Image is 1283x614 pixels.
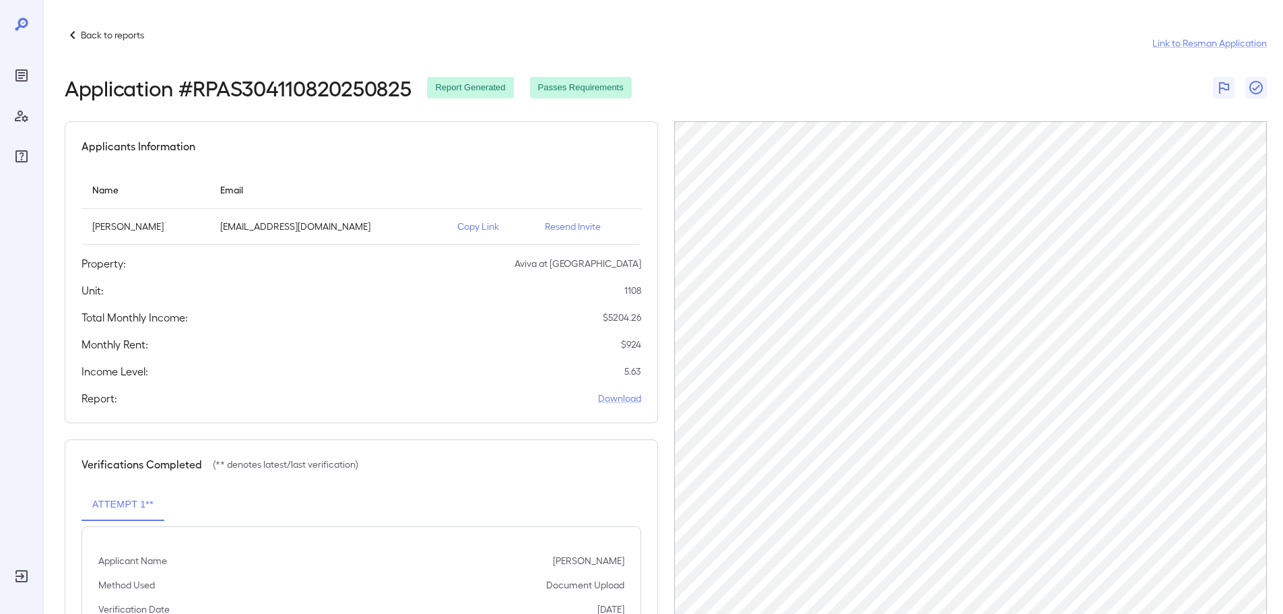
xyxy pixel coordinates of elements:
h5: Unit: [81,282,104,299]
h5: Income Level: [81,363,148,379]
p: Resend Invite [545,220,630,233]
span: Report Generated [427,82,513,94]
p: [PERSON_NAME] [92,220,199,233]
button: Close Report [1245,77,1267,98]
p: Applicant Name [98,554,167,567]
p: 1108 [624,284,641,297]
p: $ 924 [621,338,641,351]
p: Document Upload [546,578,624,592]
h5: Applicants Information [81,138,195,154]
h5: Report: [81,390,117,406]
div: Log Out [11,565,32,587]
a: Link to Resman Application [1152,36,1267,50]
p: Copy Link [457,220,523,233]
th: Name [81,171,209,209]
p: 5.63 [624,365,641,378]
p: [PERSON_NAME] [553,554,624,567]
a: Download [598,392,641,405]
p: (** denotes latest/last verification) [213,458,358,471]
div: Manage Users [11,105,32,127]
table: simple table [81,171,641,245]
button: Attempt 1** [81,489,164,521]
p: Method Used [98,578,155,592]
p: Aviva at [GEOGRAPHIC_DATA] [515,257,641,270]
th: Email [209,171,447,209]
h2: Application # RPAS304110820250825 [65,75,411,100]
button: Flag Report [1213,77,1235,98]
h5: Monthly Rent: [81,336,148,352]
p: $ 5204.26 [603,311,641,324]
div: FAQ [11,146,32,167]
h5: Total Monthly Income: [81,309,188,326]
p: [EMAIL_ADDRESS][DOMAIN_NAME] [220,220,436,233]
p: Back to reports [81,28,144,42]
h5: Verifications Completed [81,456,202,472]
span: Passes Requirements [530,82,632,94]
h5: Property: [81,255,126,272]
div: Reports [11,65,32,86]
